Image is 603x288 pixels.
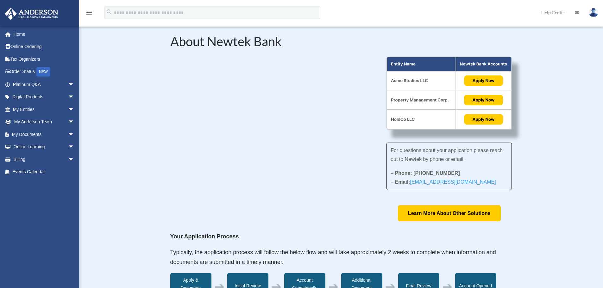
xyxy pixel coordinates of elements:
[68,91,81,104] span: arrow_drop_down
[589,8,598,17] img: User Pic
[391,179,496,185] strong: – Email:
[398,205,501,221] a: Learn More About Other Solutions
[68,78,81,91] span: arrow_drop_down
[36,67,50,77] div: NEW
[4,166,84,178] a: Events Calendar
[3,8,60,20] img: Anderson Advisors Platinum Portal
[170,249,496,266] span: Typically, the application process will follow the below flow and will take approximately 2 weeks...
[4,53,84,65] a: Tax Organizers
[68,141,81,154] span: arrow_drop_down
[4,103,84,116] a: My Entitiesarrow_drop_down
[4,153,84,166] a: Billingarrow_drop_down
[4,91,84,103] a: Digital Productsarrow_drop_down
[68,128,81,141] span: arrow_drop_down
[68,153,81,166] span: arrow_drop_down
[68,116,81,129] span: arrow_drop_down
[391,170,460,176] strong: – Phone: [PHONE_NUMBER]
[4,28,84,40] a: Home
[391,148,503,162] span: For questions about your application please reach out to Newtek by phone or email.
[4,128,84,141] a: My Documentsarrow_drop_down
[410,179,496,188] a: [EMAIL_ADDRESS][DOMAIN_NAME]
[386,57,512,130] img: About Partnership Graphic (3)
[106,9,113,15] i: search
[85,11,93,16] a: menu
[170,57,368,168] iframe: NewtekOne and Newtek Bank's Partnership with Anderson Advisors
[4,141,84,153] a: Online Learningarrow_drop_down
[4,40,84,53] a: Online Ordering
[68,103,81,116] span: arrow_drop_down
[85,9,93,16] i: menu
[170,35,512,51] h2: About Newtek Bank
[4,78,84,91] a: Platinum Q&Aarrow_drop_down
[170,233,239,240] strong: Your Application Process
[4,65,84,78] a: Order StatusNEW
[4,116,84,128] a: My Anderson Teamarrow_drop_down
